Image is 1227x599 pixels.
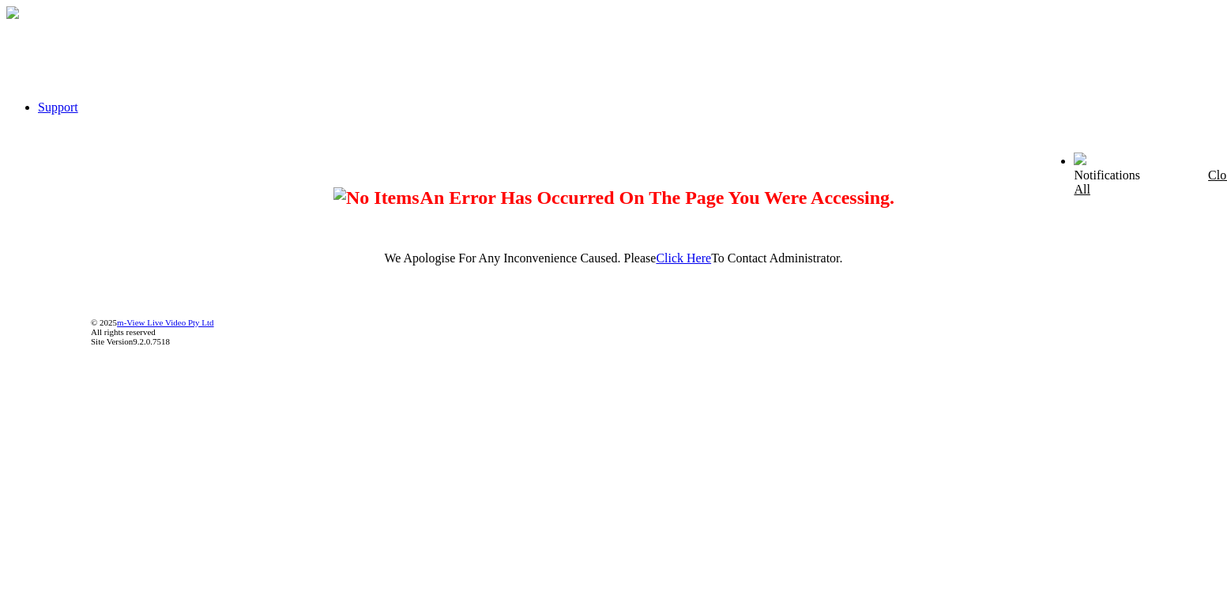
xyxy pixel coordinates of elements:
[333,186,420,209] img: No Items
[91,337,1218,346] div: Site Version
[38,100,78,114] a: Support
[117,318,214,327] a: m-View Live Video Pty Ltd
[6,6,19,19] img: arrow-3.png
[1074,168,1187,197] div: Notifications
[656,251,711,265] a: Click Here
[6,186,1221,209] h2: An Error Has Occurred On The Page You Were Accessing.
[17,309,80,355] img: DigiCert Secured Site Seal
[133,337,170,346] span: 9.2.0.7518
[91,318,1218,346] div: © 2025 All rights reserved
[6,251,1221,266] p: We Apologise For Any Inconvenience Caused. Please To Contact Administrator.
[1074,153,1086,165] img: bell24.png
